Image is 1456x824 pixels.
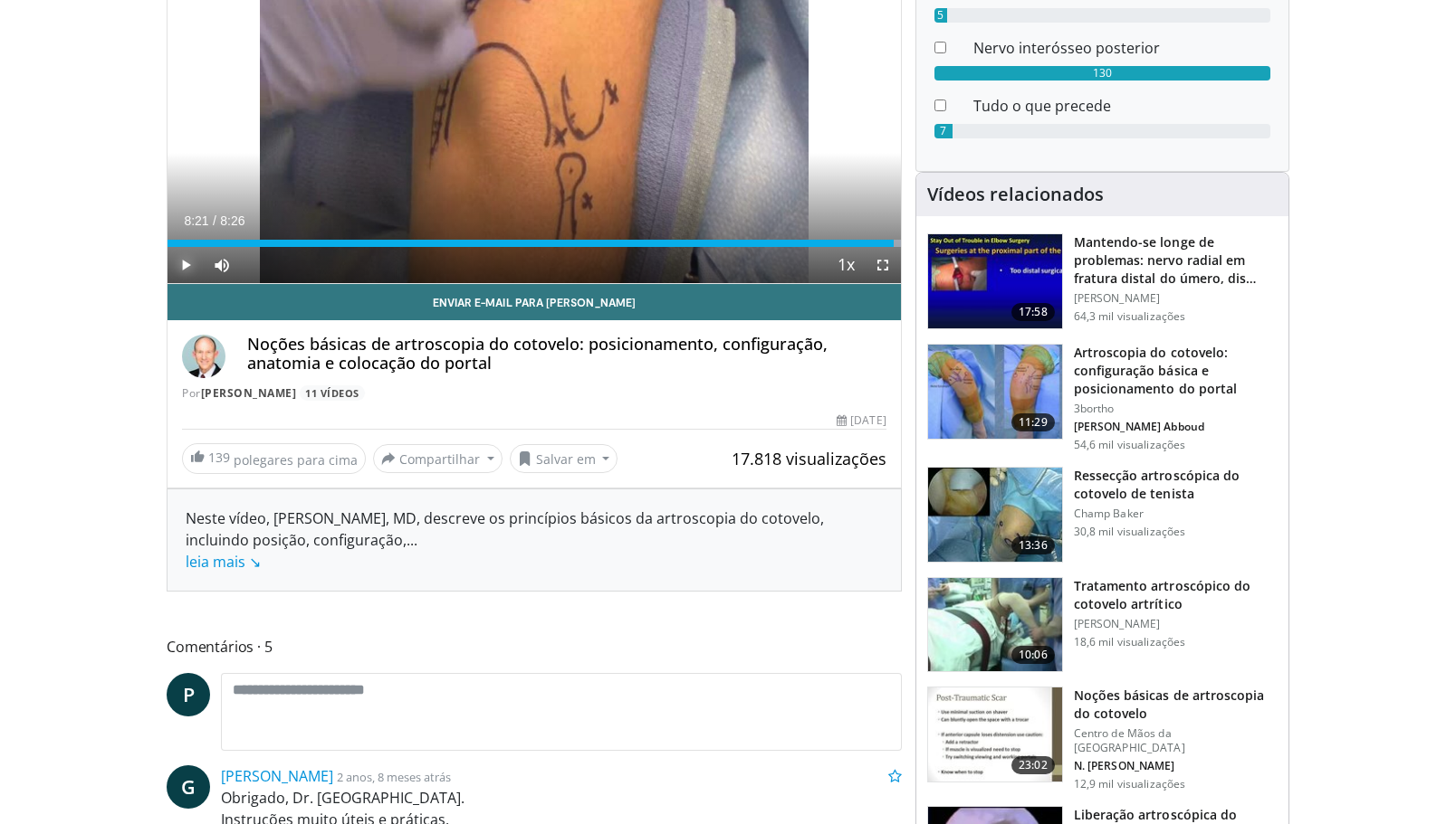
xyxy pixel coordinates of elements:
[1074,725,1185,755] font: Centro de Mãos da [GEOGRAPHIC_DATA]
[1074,290,1161,306] font: [PERSON_NAME]
[536,450,596,468] font: Salvar em
[168,247,204,283] button: Play
[168,240,901,247] div: Progress Bar
[1019,414,1048,430] font: 11:29
[300,385,366,401] a: 11 vídeos
[337,769,451,785] font: 2 anos, 8 meses atrás
[167,765,210,809] a: G
[927,687,1278,791] a: 23:02 Noções básicas de artroscopia do cotovelo Centro de Mãos da [GEOGRAPHIC_DATA] N. [PERSON_NA...
[220,213,244,228] span: 8:26
[1074,344,1237,397] font: Artroscopia do cotovelo: configuração básica e posicionamento do portal
[1074,524,1186,539] font: 30,8 mil visualizações
[373,444,503,473] button: Compartilhar
[927,467,1278,563] a: 13:36 Ressecção artroscópica do cotovelo de tenista Champ Baker 30,8 mil visualizações
[1074,634,1186,649] font: 18,6 mil visualizações
[186,508,824,550] font: Neste vídeo, [PERSON_NAME], MD, descreve os princípios básicos da artroscopia do cotovelo, inclui...
[1074,776,1186,791] font: 12,9 mil visualizações
[1074,233,1257,287] font: Mantendo-se longe de problemas: nervo radial em fratura distal do úmero, dis…
[928,234,1062,328] img: Q2xRg7exoPLTwO8X4xMDoxOjB1O8AjAz_1.150x105_q85_crop-smart_upscale.jpg
[1074,506,1144,521] font: Champ Baker
[928,468,1062,562] img: 1004753_3.png.150x105_q85_crop-smart_upscale.jpg
[264,637,273,657] font: 5
[1074,419,1204,434] font: [PERSON_NAME] Abboud
[928,687,1062,781] img: 9VMYaPmPCVvj9dCH4xMDoxOjBrO-I4W8.150x105_q85_crop-smart_upscale.jpg
[213,213,216,228] span: /
[1019,304,1048,319] font: 17:58
[1074,616,1161,631] font: [PERSON_NAME]
[1019,647,1048,662] font: 10:06
[168,284,901,320] a: Enviar e-mail para [PERSON_NAME]
[927,577,1278,673] a: 10:06 Tratamento artroscópico do cotovelo artrítico [PERSON_NAME] 18,6 mil visualizações
[182,335,225,378] img: Avatar
[433,296,636,308] font: Enviar e-mail para [PERSON_NAME]
[182,385,201,401] font: Por
[186,552,261,572] a: leia mais ↘
[1019,757,1048,772] font: 23:02
[973,38,1160,58] font: Nervo interósseo posterior
[305,386,359,400] font: 11 vídeos
[973,96,1111,116] font: Tudo o que precede
[1074,687,1265,722] font: Noções básicas de artroscopia do cotovelo
[1074,758,1175,773] font: N. [PERSON_NAME]
[183,681,195,707] font: P
[221,788,465,808] font: Obrigado, Dr. [GEOGRAPHIC_DATA].
[247,333,828,374] font: Noções básicas de artroscopia do cotovelo: posicionamento, configuração, anatomia e colocação do ...
[399,450,480,468] font: Compartilhar
[182,443,366,474] a: 139 polegares para cima
[184,213,208,228] span: 8:21
[1074,308,1186,324] font: 64,3 mil visualizações
[208,449,230,466] font: 139
[1074,577,1251,612] font: Tratamento artroscópico do cotovelo artrítico
[201,385,297,401] a: [PERSON_NAME]
[865,247,901,283] button: Fullscreen
[927,182,1104,206] font: Vídeos relacionados
[181,773,196,800] font: G
[167,673,210,716] a: P
[1074,437,1186,452] font: 54,6 mil visualizações
[940,123,946,138] font: 7
[850,412,886,428] font: [DATE]
[204,247,240,283] button: Mute
[937,7,944,23] font: 5
[732,448,886,469] font: 17.818 visualizações
[928,345,1062,439] img: abboud_3.png.150x105_q85_crop-smart_upscale.jpg
[510,444,618,473] button: Salvar em
[927,233,1278,329] a: 17:58 Mantendo-se longe de problemas: nervo radial em fratura distal do úmero, dis… [PERSON_NAME]...
[167,637,254,657] font: Comentários
[1074,467,1240,502] font: Ressecção artroscópica do cotovelo de tenista
[927,344,1278,452] a: 11:29 Artroscopia do cotovelo: configuração básica e posicionamento do portal 3bortho [PERSON_NAM...
[829,247,865,283] button: Playback Rate
[1074,401,1115,416] font: 3bortho
[1093,65,1112,81] font: 130
[928,578,1062,672] img: 38495_0000_3.png.150x105_q85_crop-smart_upscale.jpg
[1019,537,1048,553] font: 13:36
[234,451,358,469] font: polegares para cima
[407,530,417,550] font: ...
[221,766,333,786] a: [PERSON_NAME]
